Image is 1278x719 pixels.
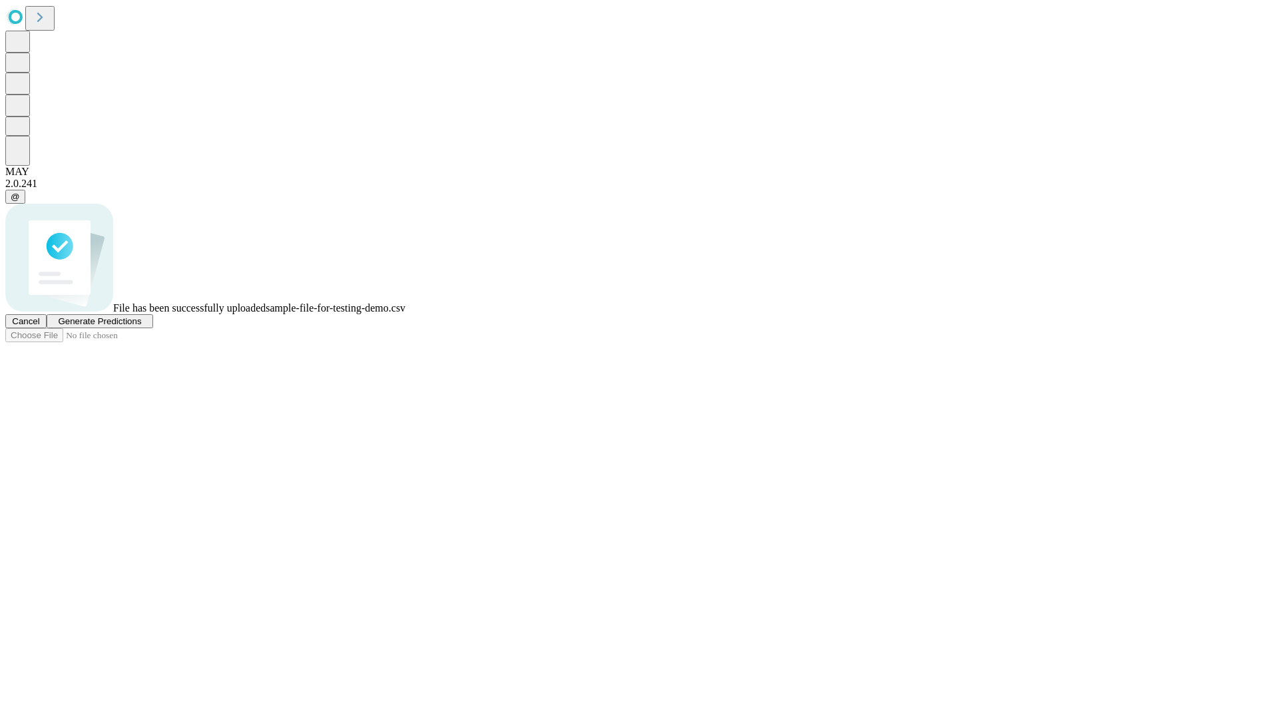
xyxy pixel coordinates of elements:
button: @ [5,190,25,204]
button: Generate Predictions [47,314,153,328]
div: MAY [5,166,1273,178]
span: Cancel [12,316,40,326]
span: @ [11,192,20,202]
div: 2.0.241 [5,178,1273,190]
span: sample-file-for-testing-demo.csv [266,302,405,314]
span: File has been successfully uploaded [113,302,266,314]
span: Generate Predictions [58,316,141,326]
button: Cancel [5,314,47,328]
